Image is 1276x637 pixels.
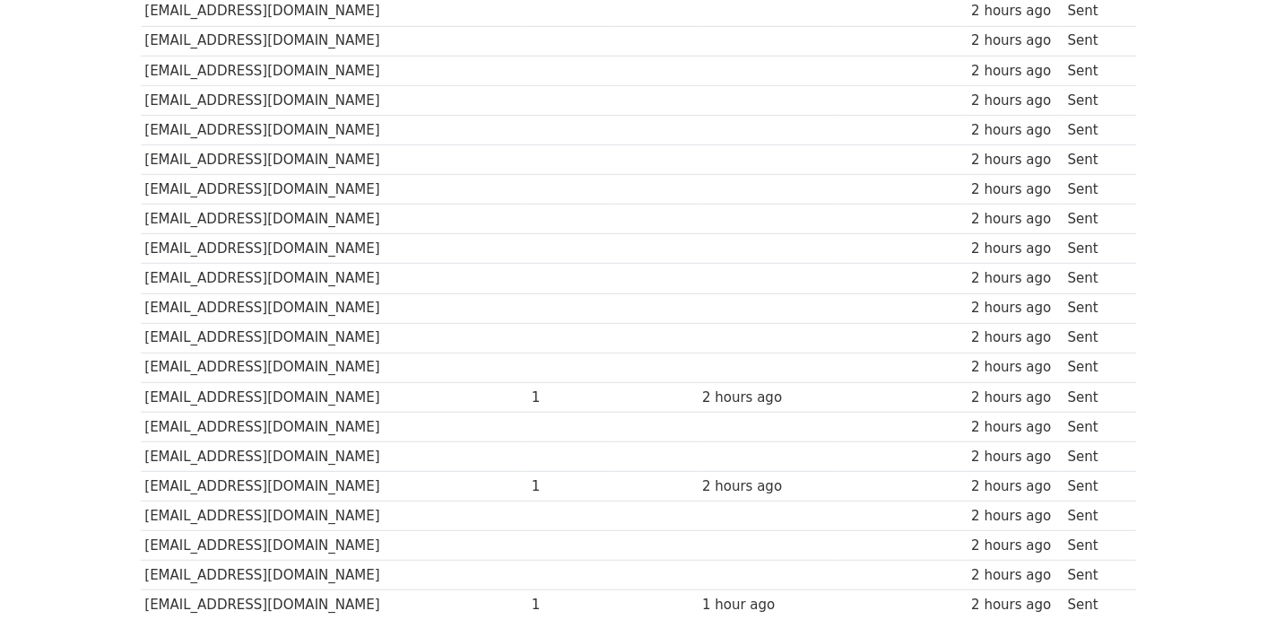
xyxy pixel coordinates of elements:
[971,357,1059,378] div: 2 hours ago
[1063,56,1126,85] td: Sent
[141,85,527,115] td: [EMAIL_ADDRESS][DOMAIN_NAME]
[971,209,1059,230] div: 2 hours ago
[971,61,1059,82] div: 2 hours ago
[141,293,527,323] td: [EMAIL_ADDRESS][DOMAIN_NAME]
[1063,441,1126,471] td: Sent
[971,268,1059,289] div: 2 hours ago
[971,417,1059,438] div: 2 hours ago
[141,323,527,353] td: [EMAIL_ADDRESS][DOMAIN_NAME]
[971,91,1059,111] div: 2 hours ago
[1063,205,1126,234] td: Sent
[702,388,830,408] div: 2 hours ago
[971,565,1059,586] div: 2 hours ago
[971,388,1059,408] div: 2 hours ago
[532,476,611,497] div: 1
[971,120,1059,141] div: 2 hours ago
[141,353,527,382] td: [EMAIL_ADDRESS][DOMAIN_NAME]
[141,561,527,590] td: [EMAIL_ADDRESS][DOMAIN_NAME]
[971,31,1059,51] div: 2 hours ago
[141,205,527,234] td: [EMAIL_ADDRESS][DOMAIN_NAME]
[1063,26,1126,56] td: Sent
[532,595,611,615] div: 1
[971,150,1059,170] div: 2 hours ago
[1063,412,1126,441] td: Sent
[1063,115,1126,144] td: Sent
[1063,502,1126,531] td: Sent
[141,382,527,412] td: [EMAIL_ADDRESS][DOMAIN_NAME]
[1063,353,1126,382] td: Sent
[1063,145,1126,175] td: Sent
[141,502,527,531] td: [EMAIL_ADDRESS][DOMAIN_NAME]
[141,590,527,620] td: [EMAIL_ADDRESS][DOMAIN_NAME]
[971,506,1059,527] div: 2 hours ago
[971,239,1059,259] div: 2 hours ago
[141,175,527,205] td: [EMAIL_ADDRESS][DOMAIN_NAME]
[1063,175,1126,205] td: Sent
[1063,293,1126,323] td: Sent
[141,234,527,264] td: [EMAIL_ADDRESS][DOMAIN_NAME]
[971,298,1059,318] div: 2 hours ago
[141,26,527,56] td: [EMAIL_ADDRESS][DOMAIN_NAME]
[1063,472,1126,502] td: Sent
[1063,85,1126,115] td: Sent
[1063,590,1126,620] td: Sent
[702,595,830,615] div: 1 hour ago
[1063,531,1126,561] td: Sent
[702,476,830,497] div: 2 hours ago
[141,441,527,471] td: [EMAIL_ADDRESS][DOMAIN_NAME]
[971,1,1059,22] div: 2 hours ago
[141,145,527,175] td: [EMAIL_ADDRESS][DOMAIN_NAME]
[141,115,527,144] td: [EMAIL_ADDRESS][DOMAIN_NAME]
[141,412,527,441] td: [EMAIL_ADDRESS][DOMAIN_NAME]
[1063,234,1126,264] td: Sent
[141,264,527,293] td: [EMAIL_ADDRESS][DOMAIN_NAME]
[1063,561,1126,590] td: Sent
[532,388,611,408] div: 1
[971,179,1059,200] div: 2 hours ago
[141,56,527,85] td: [EMAIL_ADDRESS][DOMAIN_NAME]
[971,536,1059,556] div: 2 hours ago
[141,472,527,502] td: [EMAIL_ADDRESS][DOMAIN_NAME]
[971,447,1059,467] div: 2 hours ago
[1186,551,1276,637] iframe: Chat Widget
[1186,551,1276,637] div: Widget chat
[1063,382,1126,412] td: Sent
[1063,323,1126,353] td: Sent
[1063,264,1126,293] td: Sent
[141,531,527,561] td: [EMAIL_ADDRESS][DOMAIN_NAME]
[971,595,1059,615] div: 2 hours ago
[971,476,1059,497] div: 2 hours ago
[971,327,1059,348] div: 2 hours ago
